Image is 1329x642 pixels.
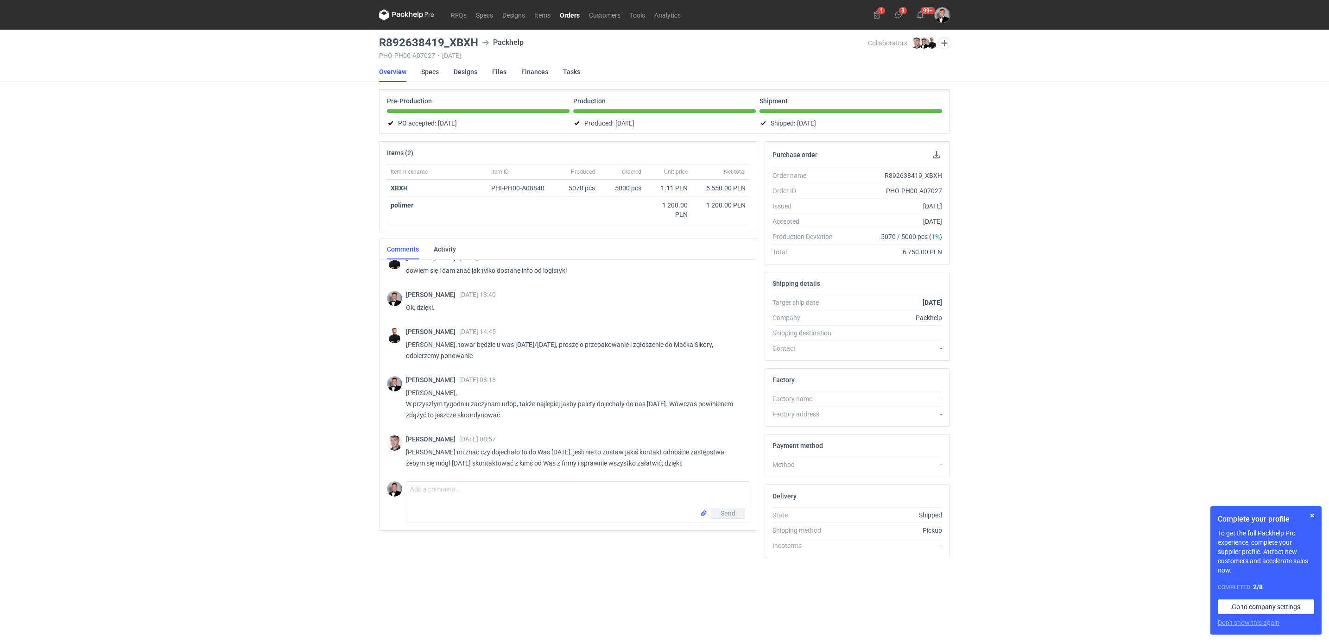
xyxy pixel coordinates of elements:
div: [DATE] [840,217,942,226]
a: Finances [521,62,548,82]
div: 1 200.00 PLN [649,201,688,219]
a: Comments [387,239,419,259]
div: Shipped: [759,118,942,129]
div: [DATE] [840,201,942,211]
h3: R892638419_XBXH [379,37,478,48]
div: R892638419_XBXH [840,171,942,180]
button: Don’t show this again [1218,618,1279,627]
a: Tools [625,9,650,20]
span: 5070 / 5000 pcs ( ) [881,232,942,241]
img: Tomasz Kubiak [387,328,402,343]
div: PHO-PH00-A07027 [840,186,942,195]
span: [DATE] 13:40 [459,291,496,298]
h2: Items (2) [387,149,413,157]
p: To get the full Packhelp Pro experience, complete your supplier profile. Attract new customers an... [1218,529,1314,575]
div: Contact [772,344,840,353]
div: Incoterms [772,541,840,550]
div: - [840,460,942,469]
a: Files [492,62,506,82]
a: Analytics [650,9,685,20]
span: [PERSON_NAME] [406,376,459,384]
div: Packhelp [482,37,524,48]
div: Order ID [772,186,840,195]
strong: XBXH [391,184,408,192]
div: Factory address [772,409,840,419]
p: Pre-Production [387,97,432,105]
a: Items [530,9,555,20]
div: - [840,394,942,403]
button: Send [711,508,745,519]
h1: Complete your profile [1218,514,1314,525]
span: [PERSON_NAME] [406,435,459,443]
p: Ok, dzięki. [406,302,742,313]
strong: 2 / 8 [1253,583,1263,591]
a: Specs [471,9,498,20]
span: [PERSON_NAME] [406,291,459,298]
div: Pickup [840,526,942,535]
button: Skip for now [1307,510,1318,521]
div: 1.11 PLN [649,183,688,193]
a: Activity [434,239,456,259]
div: State [772,510,840,520]
span: Ordered [622,168,641,176]
div: Shipping destination [772,328,840,338]
img: Filip Sobolewski [387,481,402,497]
span: Collaborators [868,39,907,47]
img: Filip Sobolewski [387,376,402,391]
div: Production Deviation [772,232,840,241]
button: Download PO [931,149,942,160]
div: Filip Sobolewski [387,291,402,306]
div: Accepted [772,217,840,226]
span: Net total [724,168,746,176]
a: RFQs [446,9,471,20]
button: 3 [891,7,906,22]
div: Shipping method [772,526,840,535]
a: Customers [584,9,625,20]
a: Tasks [563,62,580,82]
strong: polimer [391,201,413,209]
img: Tomasz Kubiak [926,38,937,49]
div: Produced: [573,118,756,129]
h2: Shipping details [772,280,820,287]
span: [PERSON_NAME] [406,328,459,335]
strong: [DATE] [923,299,942,306]
div: 5070 pcs [557,180,599,197]
h2: Purchase order [772,151,817,158]
span: [DATE] [438,118,457,129]
img: Maciej Sikora [387,435,402,451]
div: - [840,344,942,353]
div: Target ship date [772,298,840,307]
div: Total [772,247,840,257]
div: 6 750.00 PLN [840,247,942,257]
div: Factory name [772,394,840,403]
div: Order name [772,171,840,180]
span: [DATE] [797,118,816,129]
h2: Factory [772,376,795,384]
p: [PERSON_NAME], W przyszłym tygodniu zaczynam urlop, także najlepiej jakby palety dojechały do nas... [406,387,742,421]
span: [DATE] 14:45 [459,328,496,335]
span: Item ID [491,168,509,176]
div: - [840,541,942,550]
div: Shipped [840,510,942,520]
span: Send [721,510,735,516]
div: - [840,409,942,419]
span: Item nickname [391,168,428,176]
a: Go to company settings [1218,599,1314,614]
span: Produced [571,168,595,176]
img: Tomasz Kubiak [387,254,402,269]
svg: Packhelp Pro [379,9,435,20]
h2: Payment method [772,442,823,449]
span: • [437,52,440,59]
div: 5 550.00 PLN [695,183,746,193]
img: Filip Sobolewski [935,7,950,23]
div: Issued [772,201,840,211]
div: PHO-PH00-A07027 [DATE] [379,52,868,59]
div: Company [772,313,840,322]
